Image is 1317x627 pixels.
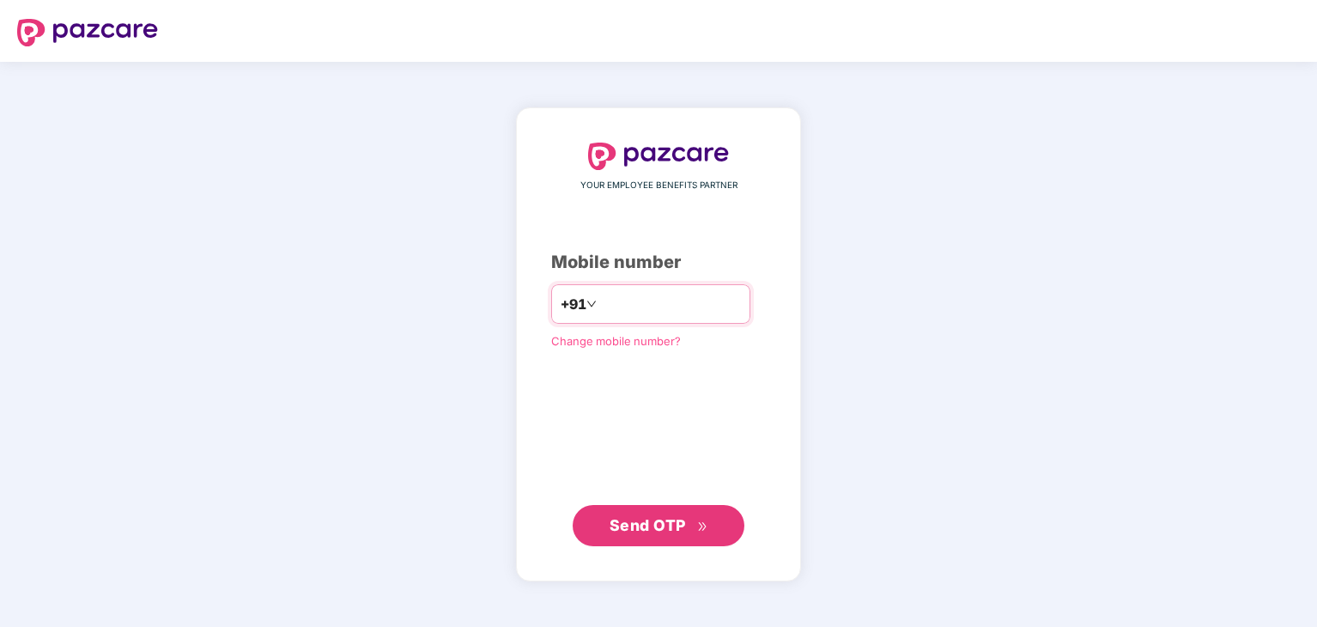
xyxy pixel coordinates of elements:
[561,294,586,315] span: +91
[573,505,744,546] button: Send OTPdouble-right
[610,516,686,534] span: Send OTP
[586,299,597,309] span: down
[697,521,708,533] span: double-right
[17,19,158,46] img: logo
[588,143,729,170] img: logo
[551,249,766,276] div: Mobile number
[551,334,681,348] a: Change mobile number?
[580,179,737,192] span: YOUR EMPLOYEE BENEFITS PARTNER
